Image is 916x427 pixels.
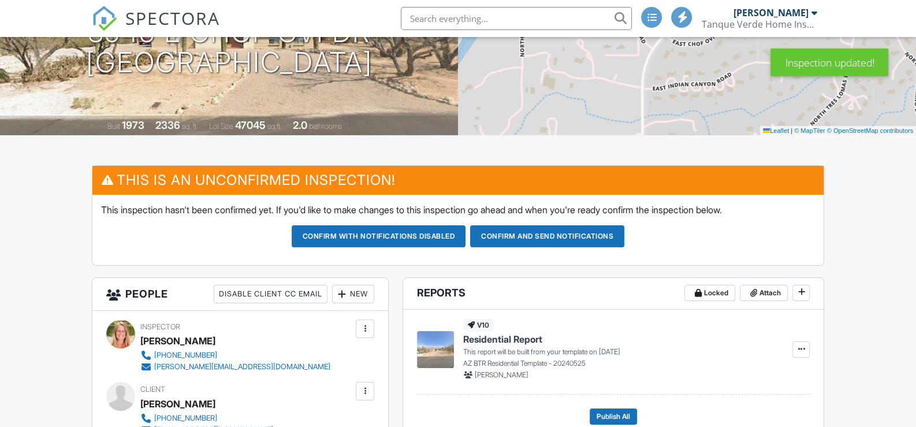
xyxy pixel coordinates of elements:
[140,395,215,413] div: [PERSON_NAME]
[92,278,389,311] h3: People
[154,351,217,360] div: [PHONE_NUMBER]
[92,166,824,194] h3: This is an Unconfirmed Inspection!
[791,127,792,134] span: |
[827,127,913,134] a: © OpenStreetMap contributors
[107,122,120,131] span: Built
[209,122,233,131] span: Lot Size
[763,127,789,134] a: Leaflet
[292,225,466,247] button: Confirm with notifications disabled
[155,119,180,131] div: 2336
[401,7,632,30] input: Search everything...
[154,414,217,423] div: [PHONE_NUMBER]
[140,350,330,361] a: [PHONE_NUMBER]
[140,332,215,350] div: [PERSON_NAME]
[733,7,808,18] div: [PERSON_NAME]
[140,322,180,331] span: Inspector
[140,385,165,393] span: Client
[101,203,816,216] p: This inspection hasn't been confirmed yet. If you'd like to make changes to this inspection go ah...
[293,119,307,131] div: 2.0
[125,6,220,30] span: SPECTORA
[332,285,374,303] div: New
[214,285,327,303] div: Disable Client CC Email
[154,362,330,372] div: [PERSON_NAME][EMAIL_ADDRESS][DOMAIN_NAME]
[770,49,888,76] div: Inspection updated!
[701,18,817,30] div: Tanque Verde Home Inspections LLC
[182,122,198,131] span: sq. ft.
[122,119,144,131] div: 1973
[140,413,273,424] a: [PHONE_NUMBER]
[92,16,220,40] a: SPECTORA
[470,225,624,247] button: Confirm and send notifications
[86,17,373,79] h1: 8945 E Chof Ovi Dr [GEOGRAPHIC_DATA]
[794,127,825,134] a: © MapTiler
[309,122,342,131] span: bathrooms
[235,119,266,131] div: 47045
[92,6,117,31] img: The Best Home Inspection Software - Spectora
[267,122,282,131] span: sq.ft.
[140,361,330,373] a: [PERSON_NAME][EMAIL_ADDRESS][DOMAIN_NAME]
